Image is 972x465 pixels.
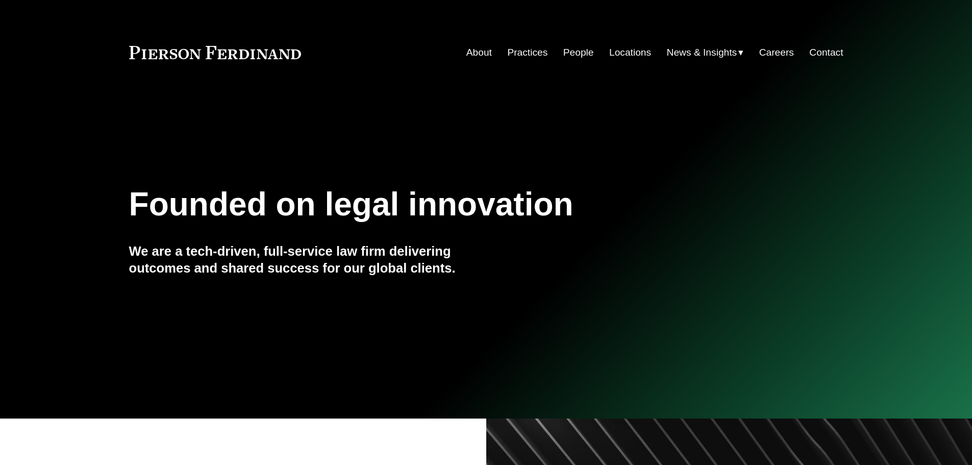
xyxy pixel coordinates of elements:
a: Locations [609,43,651,62]
a: folder dropdown [667,43,744,62]
a: About [466,43,492,62]
h4: We are a tech-driven, full-service law firm delivering outcomes and shared success for our global... [129,243,486,276]
a: Contact [809,43,843,62]
a: Careers [759,43,794,62]
span: News & Insights [667,44,737,62]
h1: Founded on legal innovation [129,186,725,223]
a: Practices [507,43,547,62]
a: People [563,43,594,62]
